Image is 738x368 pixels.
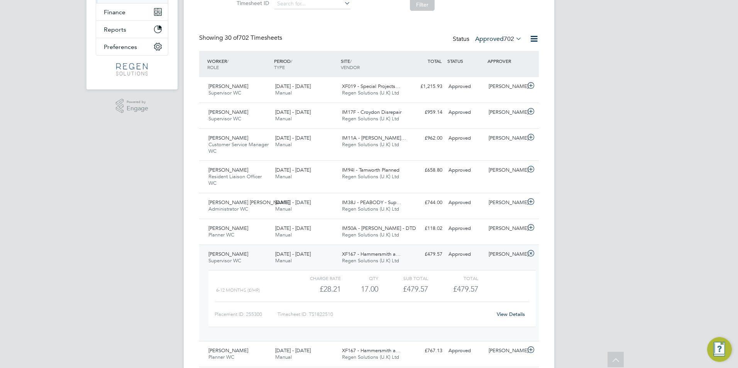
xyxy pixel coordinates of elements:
span: 30 of [225,34,239,42]
span: / [350,58,352,64]
span: Regen Solutions (U.K) Ltd [342,206,399,212]
span: Powered by [127,99,148,105]
div: 17.00 [341,283,378,295]
button: Preferences [96,38,168,55]
span: Manual [275,115,292,122]
span: Supervisor WC [208,257,241,264]
span: [DATE] - [DATE] [275,167,311,173]
div: [PERSON_NAME] [486,132,526,145]
span: XF019 - Special Projects… [342,83,400,89]
span: / [291,58,292,64]
span: / [227,58,229,64]
span: [PERSON_NAME] [208,251,248,257]
span: [PERSON_NAME] [208,109,248,115]
div: WORKER [205,54,272,74]
span: IM38J - PEABODY - Sup… [342,199,401,206]
span: Preferences [104,43,137,51]
span: 702 [504,35,514,43]
a: Powered byEngage [116,99,149,113]
div: £744.00 [405,196,445,209]
div: £962.00 [405,132,445,145]
span: TYPE [274,64,285,70]
div: QTY [341,273,378,283]
div: Showing [199,34,284,42]
div: £767.13 [405,344,445,357]
div: £479.57 [378,283,428,295]
span: XF167 - Hammersmith a… [342,251,401,257]
label: Approved [475,35,522,43]
div: Approved [445,196,486,209]
span: Regen Solutions (U.K) Ltd [342,115,399,122]
div: [PERSON_NAME] [486,344,526,357]
div: [PERSON_NAME] [486,248,526,261]
span: Regen Solutions (U.K) Ltd [342,89,399,96]
div: Approved [445,106,486,119]
span: 6-12 Months (£/HR) [216,287,260,293]
span: Planner WC [208,354,234,360]
span: Regen Solutions (U.K) Ltd [342,354,399,360]
button: Finance [96,3,168,20]
div: Approved [445,248,486,261]
div: Status [453,34,523,45]
div: £479.57 [405,248,445,261]
span: Manual [275,141,292,148]
span: Supervisor WC [208,89,241,96]
div: [PERSON_NAME] [486,106,526,119]
span: Engage [127,105,148,112]
span: Regen Solutions (U.K) Ltd [342,231,399,238]
div: £658.80 [405,164,445,177]
span: IM11A - [PERSON_NAME]… [342,135,406,141]
span: XF167 - Hammersmith a… [342,347,401,354]
span: Reports [104,26,126,33]
span: [DATE] - [DATE] [275,225,311,231]
div: Charge rate [291,273,341,283]
span: [PERSON_NAME] [208,225,248,231]
div: [PERSON_NAME] [486,164,526,177]
a: View Details [497,311,525,317]
span: VENDOR [341,64,360,70]
span: IM94I - Tamworth Planned [342,167,399,173]
div: STATUS [445,54,486,68]
span: Regen Solutions (U.K) Ltd [342,173,399,180]
a: Go to home page [96,63,168,76]
div: Total [428,273,478,283]
div: Approved [445,222,486,235]
div: Timesheet ID: TS1822510 [278,308,492,321]
span: ROLE [207,64,219,70]
span: [PERSON_NAME] [208,135,248,141]
span: [PERSON_NAME] [208,167,248,173]
div: £959.14 [405,106,445,119]
span: Resident Liaison Officer WC [208,173,262,186]
button: Engage Resource Center [707,337,732,362]
div: Approved [445,80,486,93]
div: £28.21 [291,283,341,295]
span: [DATE] - [DATE] [275,347,311,354]
div: Placement ID: 255300 [215,308,278,321]
span: Manual [275,89,292,96]
div: £118.02 [405,222,445,235]
div: [PERSON_NAME] [486,196,526,209]
span: Administrator WC [208,206,248,212]
span: Manual [275,173,292,180]
span: TOTAL [428,58,442,64]
span: Finance [104,8,125,16]
div: [PERSON_NAME] [486,80,526,93]
span: IM17F - Croydon Disrepair [342,109,401,115]
div: Approved [445,164,486,177]
span: [DATE] - [DATE] [275,199,311,206]
span: Regen Solutions (U.K) Ltd [342,141,399,148]
span: Planner WC [208,231,234,238]
div: £1,215.93 [405,80,445,93]
div: Approved [445,344,486,357]
span: Manual [275,206,292,212]
span: Customer Service Manager WC [208,141,269,154]
span: Manual [275,354,292,360]
img: regensolutions-logo-retina.png [116,63,147,76]
span: [PERSON_NAME] [208,347,248,354]
span: Supervisor WC [208,115,241,122]
span: [DATE] - [DATE] [275,251,311,257]
span: [DATE] - [DATE] [275,83,311,89]
span: 702 Timesheets [225,34,282,42]
span: £479.57 [453,284,478,294]
div: Approved [445,132,486,145]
